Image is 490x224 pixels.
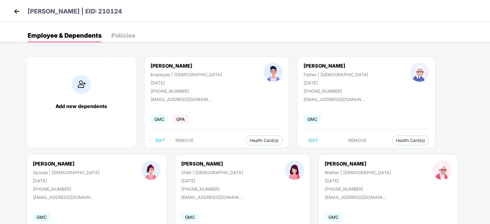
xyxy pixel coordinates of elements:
div: [PHONE_NUMBER] [304,88,368,94]
span: GMC [181,213,199,222]
div: [DATE] [151,80,222,85]
p: [PERSON_NAME] | EID: 210124 [28,7,122,16]
button: EDIT [304,136,323,145]
span: Health Card(s) [396,139,425,142]
img: profileImage [285,161,304,180]
div: [EMAIL_ADDRESS][DOMAIN_NAME] [304,97,365,102]
div: [DATE] [33,178,100,183]
div: [PERSON_NAME] [325,161,391,167]
span: GPA [173,115,189,124]
div: Spouse | [DEMOGRAPHIC_DATA] [33,170,100,175]
img: profileImage [410,63,429,82]
div: [PHONE_NUMBER] [33,186,100,192]
div: Policies [111,32,135,39]
div: Employee | [DEMOGRAPHIC_DATA] [151,72,222,77]
div: [EMAIL_ADDRESS][DOMAIN_NAME] [151,97,212,102]
span: REMOVE [348,138,366,143]
div: [PERSON_NAME] [33,161,100,167]
div: [DATE] [181,178,243,183]
span: EDIT [308,138,318,143]
div: [DATE] [325,178,391,183]
div: [PHONE_NUMBER] [325,186,391,192]
div: [PERSON_NAME] [151,63,222,69]
span: GMC [151,115,168,124]
span: EDIT [155,138,165,143]
button: Health Card(s) [246,136,283,145]
div: Add new dependents [33,103,130,109]
div: Mother | [DEMOGRAPHIC_DATA] [325,170,391,175]
div: [DATE] [304,80,368,85]
button: Health Card(s) [392,136,429,145]
button: REMOVE [170,136,198,145]
span: GMC [325,213,342,222]
img: back [12,7,21,16]
img: addIcon [72,75,91,94]
div: [PERSON_NAME] [304,63,368,69]
div: [EMAIL_ADDRESS][DOMAIN_NAME] [33,195,94,200]
img: profileImage [264,63,283,82]
span: GMC [33,213,50,222]
img: profileImage [141,161,160,180]
button: EDIT [151,136,170,145]
span: REMOVE [175,138,193,143]
div: Father | [DEMOGRAPHIC_DATA] [304,72,368,77]
span: GMC [304,115,321,124]
span: Health Card(s) [250,139,279,142]
div: [PHONE_NUMBER] [151,88,222,94]
div: [EMAIL_ADDRESS][DOMAIN_NAME] [181,195,243,200]
div: [PHONE_NUMBER] [181,186,243,192]
button: REMOVE [343,136,371,145]
img: profileImage [433,161,452,180]
div: [PERSON_NAME] [181,161,243,167]
div: Child | [DEMOGRAPHIC_DATA] [181,170,243,175]
div: [EMAIL_ADDRESS][DOMAIN_NAME] [325,195,386,200]
div: Employee & Dependents [28,32,101,39]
